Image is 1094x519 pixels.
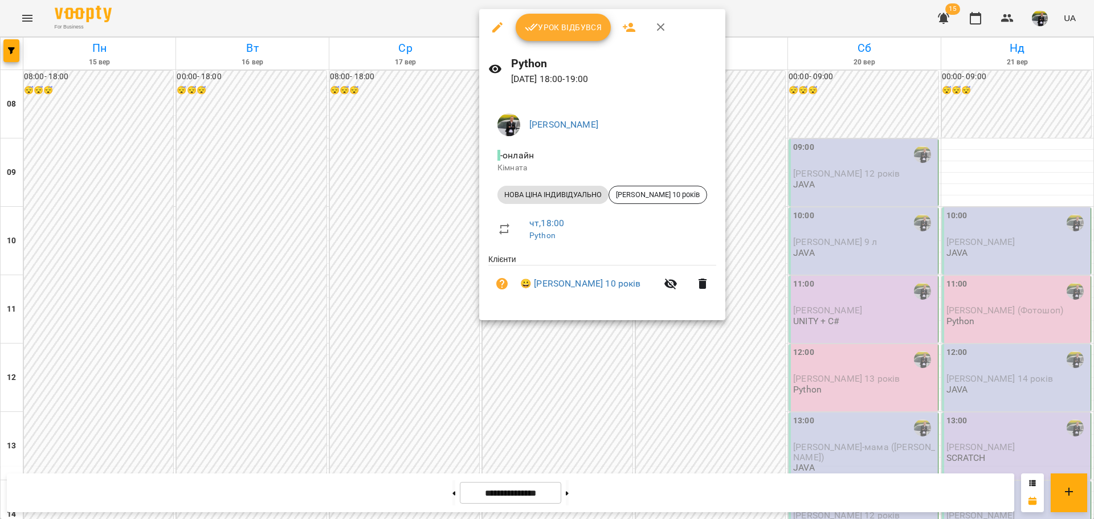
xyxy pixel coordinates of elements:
[529,218,564,228] a: чт , 18:00
[497,150,536,161] span: - онлайн
[525,21,602,34] span: Урок відбувся
[488,254,716,307] ul: Клієнти
[609,190,707,200] span: [PERSON_NAME] 10 років
[497,113,520,136] img: a92d573242819302f0c564e2a9a4b79e.jpg
[529,119,598,130] a: [PERSON_NAME]
[511,72,716,86] p: [DATE] 18:00 - 19:00
[488,270,516,297] button: Візит ще не сплачено. Додати оплату?
[497,190,609,200] span: НОВА ЦІНА ІНДИВІДУАЛЬНО
[529,231,556,240] a: Python
[520,277,641,291] a: 😀 [PERSON_NAME] 10 років
[511,55,716,72] h6: Python
[497,162,707,174] p: Кімната
[609,186,707,204] div: [PERSON_NAME] 10 років
[516,14,611,41] button: Урок відбувся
